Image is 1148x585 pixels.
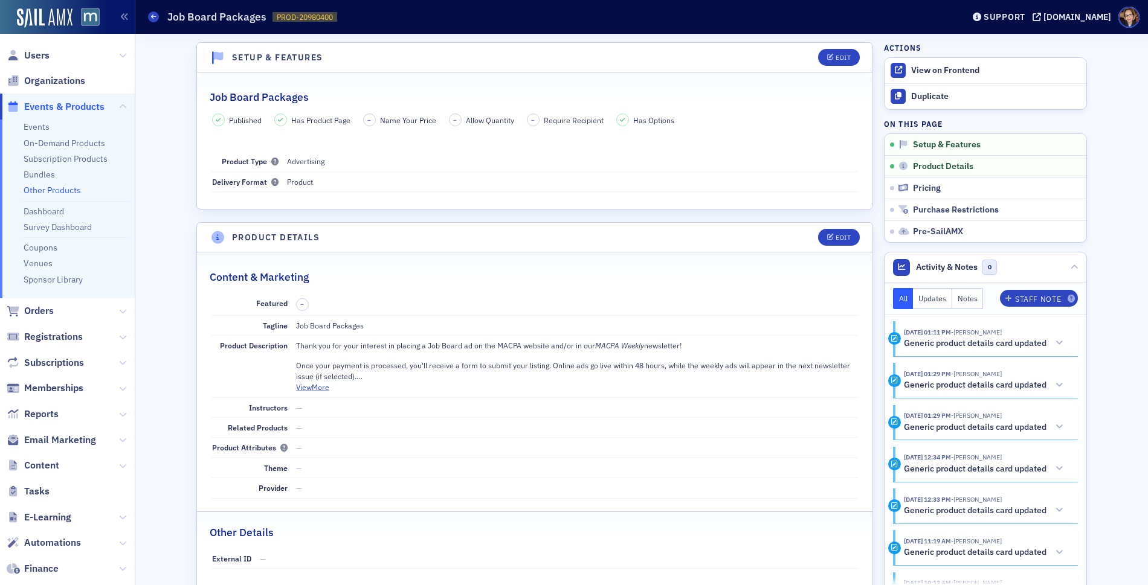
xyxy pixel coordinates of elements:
h5: Generic product details card updated [904,422,1046,433]
button: Notes [952,288,984,309]
span: Product Type [222,156,279,166]
button: Generic product details card updated [904,462,1068,475]
span: Advertising [287,156,324,166]
button: Generic product details card updated [904,421,1068,433]
p: Thank you for your interest in placing a Job Board ad on the MACPA website and/or in our newsletter! [296,340,858,351]
div: Activity [888,499,901,512]
h5: Generic product details card updated [904,547,1046,558]
button: Generic product details card updated [904,337,1068,350]
span: Provider [259,483,288,493]
a: Venues [24,258,53,269]
span: Content [24,459,59,472]
span: Reports [24,408,59,421]
time: 6/26/2025 01:29 PM [904,369,951,378]
span: — [296,423,302,432]
span: Tagline [263,321,288,330]
div: Staff Note [1015,296,1061,302]
span: Orders [24,304,54,318]
time: 6/26/2025 12:33 PM [904,495,951,503]
span: Pricing [913,183,941,194]
a: Registrations [7,330,83,344]
a: Memberships [7,382,83,395]
button: [DOMAIN_NAME] [1033,13,1115,21]
a: Organizations [7,74,85,88]
span: Setup & Features [913,139,981,150]
span: Email Marketing [24,433,96,447]
a: View on Frontend [885,58,1086,83]
button: Generic product details card updated [904,504,1068,517]
div: Activity [888,416,901,429]
div: Support [984,11,1025,22]
a: View Homepage [73,8,100,28]
a: Email Marketing [7,433,96,447]
a: Other Products [24,185,81,196]
div: Edit [836,54,851,61]
div: Duplicate [911,91,1080,102]
span: Has Options [633,115,674,126]
span: — [296,463,302,473]
time: 6/24/2025 11:19 AM [904,537,951,545]
span: Product Description [220,340,288,350]
time: 6/26/2025 12:34 PM [904,453,951,461]
div: Activity [888,542,901,554]
span: — [260,554,266,563]
p: Once your payment is processed, you'll receive a form to submit your listing. Online ads go live ... [296,360,858,382]
span: Katie Foo [951,537,1002,545]
span: Product Attributes [212,443,288,452]
a: Sponsor Library [24,274,83,285]
dd: Job Board Packages [296,316,858,335]
h4: On this page [884,118,1087,129]
span: Instructors [249,403,288,412]
span: Katie Foo [951,328,1002,336]
span: Delivery Format [212,177,279,187]
h5: Generic product details card updated [904,338,1046,349]
a: Events & Products [7,100,105,113]
button: All [893,288,914,309]
span: Katie Foo [951,411,1002,420]
span: Related Products [228,423,288,432]
button: Edit [818,229,860,246]
a: Survey Dashboard [24,222,92,232]
a: Subscriptions [7,356,84,369]
img: SailAMX [81,8,100,27]
a: Tasks [7,485,50,498]
span: Tasks [24,485,50,498]
span: 0 [982,260,997,275]
h5: Generic product details card updated [904,505,1046,516]
span: Organizations [24,74,85,88]
h5: Generic product details card updated [904,380,1046,391]
a: Subscription Products [24,153,108,164]
span: Activity & Notes [916,261,978,273]
span: E-Learning [24,511,71,524]
h5: Generic product details card updated [904,464,1046,475]
button: ViewMore [296,382,329,392]
a: Reports [7,408,59,421]
span: Product [287,177,313,187]
button: Staff Note [1000,290,1078,307]
button: Edit [818,49,860,66]
span: – [300,300,304,308]
div: [DOMAIN_NAME] [1043,11,1111,22]
span: Registrations [24,330,83,344]
span: Allow Quantity [466,115,514,126]
div: Activity [888,374,901,387]
span: — [296,483,302,493]
span: – [453,116,457,124]
h2: Content & Marketing [210,269,309,285]
a: Dashboard [24,206,64,217]
div: Activity [888,458,901,470]
a: Automations [7,536,81,549]
h4: Product Details [232,231,320,244]
span: Product Details [913,161,973,172]
div: Activity [888,332,901,345]
a: Coupons [24,242,57,253]
span: Users [24,49,50,62]
span: Memberships [24,382,83,395]
span: Michelle Brown [951,495,1002,503]
a: E-Learning [7,511,71,524]
span: – [531,116,535,124]
span: Published [229,115,262,126]
a: Finance [7,562,59,575]
span: Katie Foo [951,369,1002,378]
span: — [296,403,302,412]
